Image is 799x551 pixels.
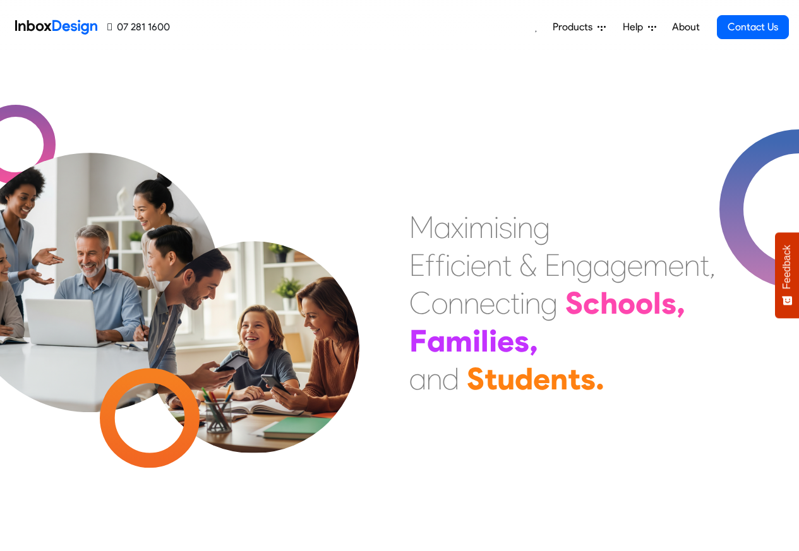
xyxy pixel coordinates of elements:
div: t [484,360,497,398]
span: Help [623,20,648,35]
img: parents_with_child.png [121,189,386,453]
div: n [550,360,568,398]
div: i [512,208,517,246]
div: c [450,246,466,284]
div: e [471,246,486,284]
div: g [576,246,593,284]
div: i [489,322,497,360]
div: d [442,360,459,398]
div: a [434,208,451,246]
div: n [560,246,576,284]
div: h [600,284,618,322]
div: x [451,208,464,246]
a: Help [618,15,661,40]
div: n [464,284,479,322]
div: n [486,246,502,284]
div: c [583,284,600,322]
div: s [499,208,512,246]
div: u [497,360,515,398]
div: o [618,284,635,322]
div: s [580,360,596,398]
div: F [409,322,427,360]
div: S [467,360,484,398]
div: d [515,360,533,398]
div: s [661,284,676,322]
div: M [409,208,434,246]
div: m [445,322,472,360]
span: Products [553,20,598,35]
div: t [700,246,709,284]
div: i [464,208,469,246]
a: Contact Us [717,15,789,39]
div: i [520,284,525,322]
a: Products [548,15,611,40]
div: e [497,322,514,360]
div: Maximising Efficient & Engagement, Connecting Schools, Families, and Students. [409,208,716,398]
div: , [676,284,685,322]
div: e [668,246,684,284]
div: o [431,284,448,322]
div: e [627,246,643,284]
div: g [533,208,550,246]
div: t [568,360,580,398]
div: E [544,246,560,284]
div: , [529,322,538,360]
div: n [525,284,541,322]
a: 07 281 1600 [107,20,170,35]
div: . [596,360,604,398]
div: i [494,208,499,246]
div: o [635,284,653,322]
div: n [426,360,442,398]
div: a [427,322,445,360]
div: e [479,284,495,322]
div: t [510,284,520,322]
div: E [409,246,425,284]
span: Feedback [781,245,793,289]
div: i [466,246,471,284]
div: g [610,246,627,284]
div: i [472,322,481,360]
div: e [533,360,550,398]
div: S [565,284,583,322]
div: f [425,246,435,284]
div: t [502,246,512,284]
div: f [435,246,445,284]
div: g [541,284,558,322]
a: About [668,15,703,40]
div: l [653,284,661,322]
div: i [445,246,450,284]
div: m [643,246,668,284]
div: C [409,284,431,322]
div: & [519,246,537,284]
div: , [709,246,716,284]
div: l [481,322,489,360]
div: m [469,208,494,246]
div: n [448,284,464,322]
button: Feedback - Show survey [775,232,799,318]
div: a [409,360,426,398]
div: a [593,246,610,284]
div: s [514,322,529,360]
div: n [684,246,700,284]
div: c [495,284,510,322]
div: n [517,208,533,246]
